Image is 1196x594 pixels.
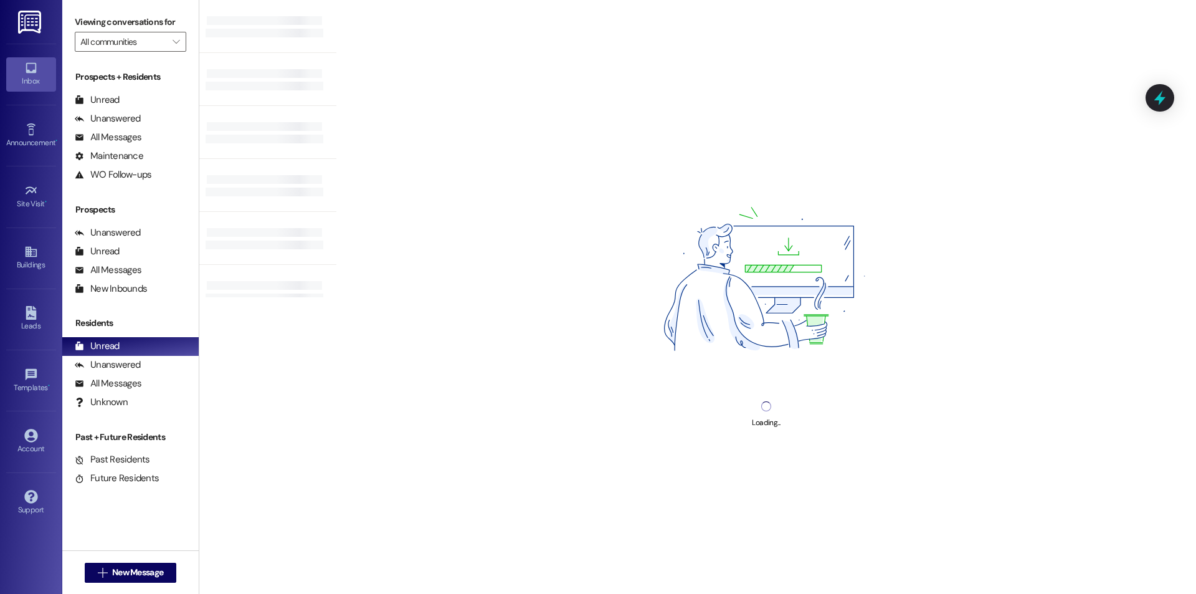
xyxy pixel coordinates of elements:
div: Unanswered [75,358,141,371]
div: Past + Future Residents [62,431,199,444]
div: All Messages [75,377,141,390]
a: Site Visit • [6,180,56,214]
span: • [48,381,50,390]
div: Unread [75,245,120,258]
i:  [173,37,179,47]
a: Account [6,425,56,459]
div: Unanswered [75,226,141,239]
label: Viewing conversations for [75,12,186,32]
div: New Inbounds [75,282,147,295]
a: Templates • [6,364,56,398]
a: Buildings [6,241,56,275]
input: All communities [80,32,166,52]
div: Unread [75,93,120,107]
a: Support [6,486,56,520]
div: Maintenance [75,150,143,163]
div: Prospects + Residents [62,70,199,84]
div: WO Follow-ups [75,168,151,181]
div: Unanswered [75,112,141,125]
div: All Messages [75,264,141,277]
div: Prospects [62,203,199,216]
span: • [55,137,57,145]
i:  [98,568,107,578]
span: New Message [112,566,163,579]
button: New Message [85,563,177,583]
div: Unread [75,340,120,353]
div: Residents [62,317,199,330]
div: Future Residents [75,472,159,485]
div: Loading... [752,416,780,429]
img: ResiDesk Logo [18,11,44,34]
div: All Messages [75,131,141,144]
div: Unknown [75,396,128,409]
div: Past Residents [75,453,150,466]
a: Leads [6,302,56,336]
span: • [45,198,47,206]
a: Inbox [6,57,56,91]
